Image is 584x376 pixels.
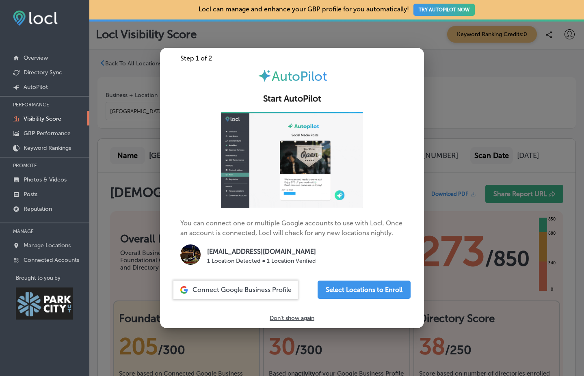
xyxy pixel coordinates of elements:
[207,247,316,257] p: [EMAIL_ADDRESS][DOMAIN_NAME]
[24,69,62,76] p: Directory Sync
[270,315,314,322] p: Don't show again
[160,54,424,62] div: Step 1 of 2
[24,84,48,91] p: AutoPilot
[193,286,292,294] span: Connect Google Business Profile
[24,205,52,212] p: Reputation
[24,257,79,264] p: Connected Accounts
[318,281,411,299] button: Select Locations to Enroll
[24,176,67,183] p: Photos & Videos
[16,287,73,320] img: Park City
[13,11,58,26] img: fda3e92497d09a02dc62c9cd864e3231.png
[24,54,48,61] p: Overview
[16,275,89,281] p: Brought to you by
[207,257,316,265] p: 1 Location Detected ● 1 Location Verified
[180,112,404,268] p: You can connect one or multiple Google accounts to use with Locl. Once an account is connected, L...
[24,242,71,249] p: Manage Locations
[24,130,71,137] p: GBP Performance
[24,191,37,198] p: Posts
[170,94,414,104] h2: Start AutoPilot
[272,69,327,84] span: AutoPilot
[24,115,61,122] p: Visibility Score
[257,69,272,83] img: autopilot-icon
[24,145,71,151] p: Keyword Rankings
[221,112,363,208] img: ap-gif
[413,4,475,16] button: TRY AUTOPILOT NOW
